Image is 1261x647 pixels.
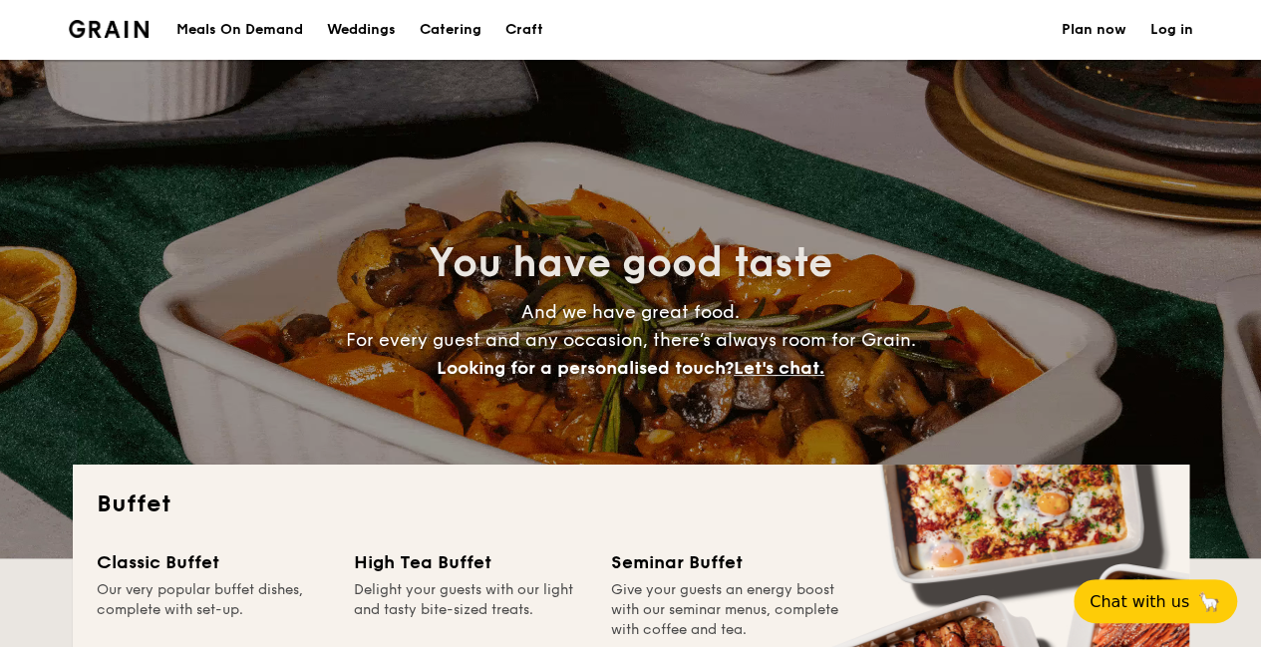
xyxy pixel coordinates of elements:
div: Classic Buffet [97,548,330,576]
span: You have good taste [429,239,832,287]
span: Looking for a personalised touch? [437,357,734,379]
img: Grain [69,20,150,38]
div: Give your guests an energy boost with our seminar menus, complete with coffee and tea. [611,580,844,640]
div: High Tea Buffet [354,548,587,576]
a: Logotype [69,20,150,38]
span: And we have great food. For every guest and any occasion, there’s always room for Grain. [346,301,916,379]
div: Our very popular buffet dishes, complete with set-up. [97,580,330,640]
button: Chat with us🦙 [1074,579,1237,623]
span: 🦙 [1197,590,1221,613]
h2: Buffet [97,488,1165,520]
span: Let's chat. [734,357,824,379]
div: Seminar Buffet [611,548,844,576]
span: Chat with us [1090,592,1189,611]
div: Delight your guests with our light and tasty bite-sized treats. [354,580,587,640]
